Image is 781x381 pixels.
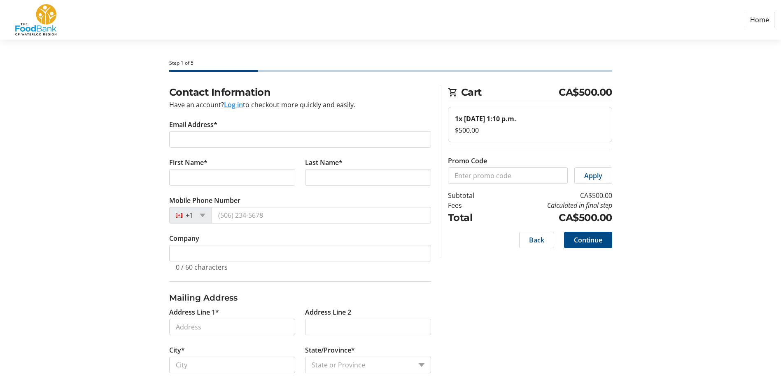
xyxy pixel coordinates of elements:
[448,210,495,225] td: Total
[448,156,487,166] label: Promo Code
[169,158,207,167] label: First Name*
[529,235,544,245] span: Back
[455,125,605,135] div: $500.00
[176,263,228,272] tr-character-limit: 0 / 60 characters
[169,100,431,110] div: Have an account? to checkout more quickly and easily.
[745,12,774,28] a: Home
[169,195,240,205] label: Mobile Phone Number
[169,120,217,129] label: Email Address*
[584,171,602,181] span: Apply
[461,85,559,100] span: Cart
[305,345,355,355] label: State/Province*
[169,307,219,317] label: Address Line 1*
[574,167,612,184] button: Apply
[169,85,431,100] h2: Contact Information
[7,3,65,36] img: The Food Bank of Waterloo Region's Logo
[495,210,612,225] td: CA$500.00
[448,167,568,184] input: Enter promo code
[305,158,343,167] label: Last Name*
[169,357,295,373] input: City
[448,200,495,210] td: Fees
[495,190,612,200] td: CA$500.00
[169,345,185,355] label: City*
[495,200,612,210] td: Calculated in final step
[564,232,612,248] button: Continue
[519,232,554,248] button: Back
[559,85,612,100] span: CA$500.00
[169,292,431,304] h3: Mailing Address
[212,207,431,223] input: (506) 234-5678
[224,100,243,110] button: Log in
[305,307,351,317] label: Address Line 2
[455,114,516,123] strong: 1x [DATE] 1:10 p.m.
[169,233,199,243] label: Company
[448,190,495,200] td: Subtotal
[169,319,295,335] input: Address
[169,59,612,67] div: Step 1 of 5
[574,235,602,245] span: Continue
